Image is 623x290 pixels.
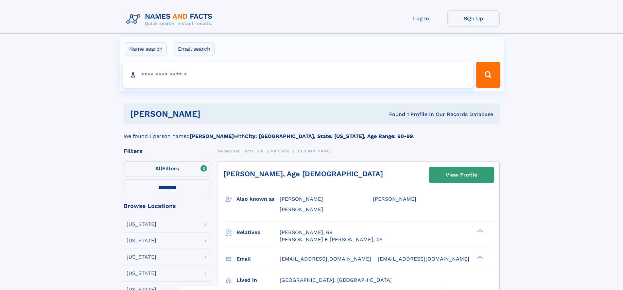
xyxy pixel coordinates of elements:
label: Filters [124,161,211,177]
b: City: [GEOGRAPHIC_DATA], State: [US_STATE], Age Range: 60-99 [245,133,413,139]
div: [US_STATE] [127,238,156,243]
b: [PERSON_NAME] [190,133,234,139]
div: [US_STATE] [127,254,156,260]
input: search input [123,62,473,88]
label: Name search [125,42,167,56]
div: View Profile [446,167,477,182]
button: Search Button [476,62,500,88]
div: [US_STATE] [127,222,156,227]
span: Karvielis [271,149,289,153]
a: View Profile [429,167,494,183]
div: We found 1 person named with . [124,125,500,140]
div: Browse Locations [124,203,211,209]
h3: Relatives [236,227,280,238]
span: [GEOGRAPHIC_DATA], [GEOGRAPHIC_DATA] [280,277,392,283]
a: K [261,147,264,155]
span: [PERSON_NAME] [296,149,331,153]
a: [PERSON_NAME], Age [DEMOGRAPHIC_DATA] [223,170,383,178]
span: K [261,149,264,153]
h1: [PERSON_NAME] [130,110,295,118]
a: Names and Facts [218,147,254,155]
a: [PERSON_NAME], 69 [280,229,333,236]
div: [US_STATE] [127,271,156,276]
div: Found 1 Profile In Our Records Database [295,111,493,118]
span: [PERSON_NAME] [280,206,323,213]
a: Karvielis [271,147,289,155]
div: ❯ [476,255,483,259]
h3: Also known as [236,194,280,205]
span: All [155,165,162,172]
h3: Lived in [236,275,280,286]
label: Email search [174,42,215,56]
h3: Email [236,253,280,264]
a: [PERSON_NAME] E [PERSON_NAME], 49 [280,236,383,243]
span: [PERSON_NAME] [373,196,416,202]
div: ❯ [476,229,483,233]
span: [EMAIL_ADDRESS][DOMAIN_NAME] [378,256,469,262]
a: Log In [395,10,447,26]
span: [PERSON_NAME] [280,196,323,202]
span: [EMAIL_ADDRESS][DOMAIN_NAME] [280,256,371,262]
img: Logo Names and Facts [124,10,218,28]
a: Sign Up [447,10,500,26]
div: Filters [124,148,211,154]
